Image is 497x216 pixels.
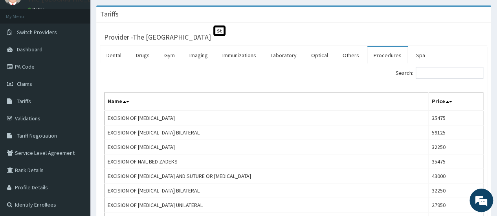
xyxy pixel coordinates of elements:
[41,44,132,54] div: Chat with us now
[17,80,32,87] span: Claims
[158,47,181,64] a: Gym
[105,169,429,183] td: EXCISION OF [MEDICAL_DATA] AND SUTURE OR [MEDICAL_DATA]
[183,47,214,64] a: Imaging
[410,47,431,64] a: Spa
[305,47,334,64] a: Optical
[264,47,303,64] a: Laboratory
[428,154,483,169] td: 35475
[396,67,483,79] label: Search:
[17,29,57,36] span: Switch Providers
[216,47,262,64] a: Immunizations
[428,140,483,154] td: 32250
[428,93,483,111] th: Price
[28,7,46,12] a: Online
[105,183,429,198] td: EXCISION OF [MEDICAL_DATA] BILATERAL
[428,169,483,183] td: 43000
[17,132,57,139] span: Tariff Negotiation
[105,140,429,154] td: EXCISION OF [MEDICAL_DATA]
[105,154,429,169] td: EXCISION OF NAIL BED ZADEKS
[130,47,156,64] a: Drugs
[428,125,483,140] td: 59125
[213,25,226,36] span: St
[336,47,365,64] a: Others
[100,47,128,64] a: Dental
[104,34,211,41] h3: Provider - The [GEOGRAPHIC_DATA]
[105,198,429,212] td: EXCISION OF [MEDICAL_DATA] UNILATERAL
[15,39,32,59] img: d_794563401_company_1708531726252_794563401
[17,98,31,105] span: Tariffs
[100,11,119,18] h3: Tariffs
[428,198,483,212] td: 27950
[428,183,483,198] td: 32250
[4,138,150,165] textarea: Type your message and hit 'Enter'
[367,47,408,64] a: Procedures
[416,67,483,79] input: Search:
[17,46,42,53] span: Dashboard
[428,111,483,125] td: 35475
[46,60,108,140] span: We're online!
[105,125,429,140] td: EXCISION OF [MEDICAL_DATA] BILATERAL
[129,4,148,23] div: Minimize live chat window
[105,93,429,111] th: Name
[105,111,429,125] td: EXCISION OF [MEDICAL_DATA]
